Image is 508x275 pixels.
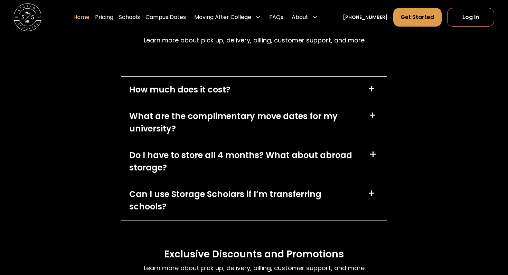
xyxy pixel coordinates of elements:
div: About [289,8,321,27]
div: About [292,13,308,21]
a: [PHONE_NUMBER] [343,14,388,21]
div: + [369,110,376,121]
div: + [369,149,377,160]
div: What are the complimentary move dates for my university? [129,110,360,135]
a: Get Started [393,8,441,27]
a: Campus Dates [145,8,186,27]
div: Can I use Storage Scholars if I’m transferring schools? [129,188,359,213]
div: How much does it cost? [129,84,231,96]
div: Do I have to store all 4 months? What about abroad storage? [129,149,361,174]
a: Home [73,8,90,27]
div: + [368,84,375,95]
div: Moving After College [191,8,264,27]
a: Log In [447,8,494,27]
img: Storage Scholars main logo [14,3,41,31]
p: Learn more about pick up, delivery, billing, customer support, and more [144,36,365,45]
h3: Exclusive Discounts and Promotions [164,248,344,261]
p: Learn more about pick up, delivery, billing, customer support, and more [144,263,365,273]
a: FAQs [269,8,283,27]
a: Pricing [95,8,113,27]
div: + [368,188,375,199]
div: Moving After College [194,13,251,21]
a: Schools [119,8,140,27]
a: home [14,3,41,31]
